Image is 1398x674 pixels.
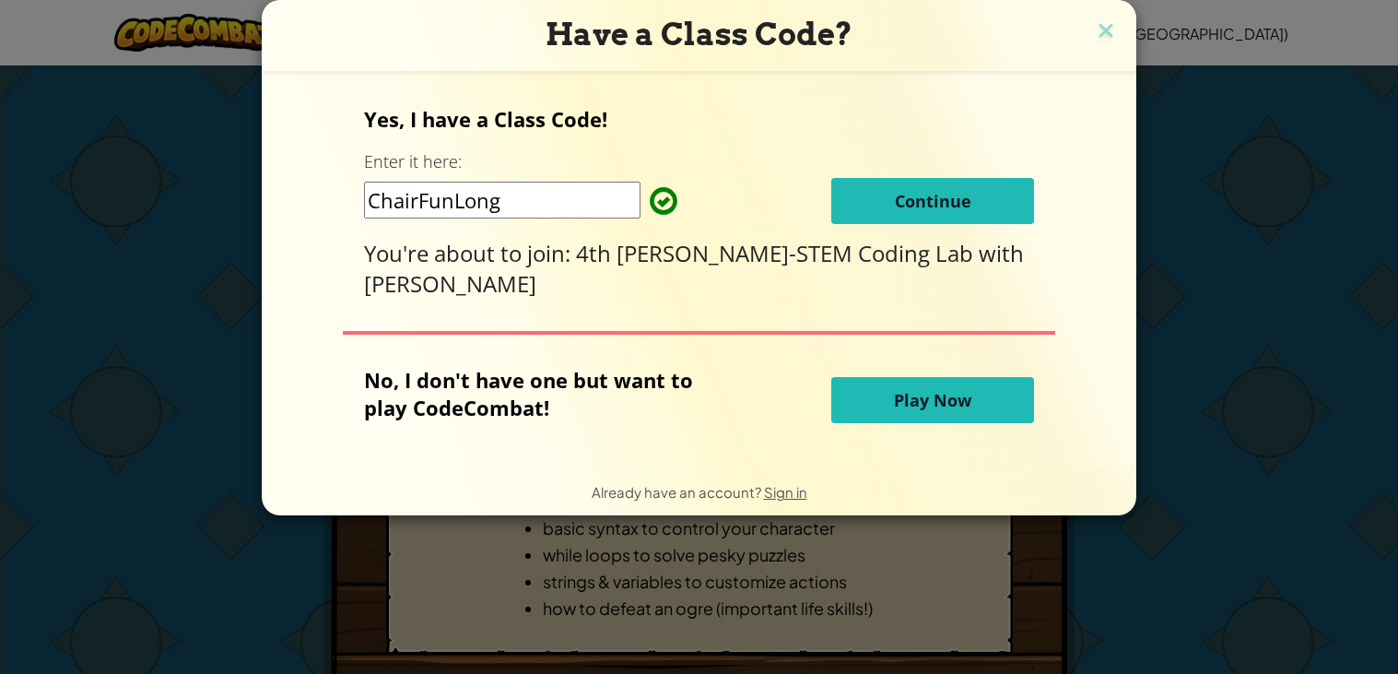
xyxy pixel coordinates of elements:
[364,268,536,299] span: [PERSON_NAME]
[364,238,576,268] span: You're about to join:
[764,483,807,501] a: Sign in
[364,105,1034,133] p: Yes, I have a Class Code!
[831,377,1034,423] button: Play Now
[979,238,1024,268] span: with
[895,190,971,212] span: Continue
[364,366,739,421] p: No, I don't have one but want to play CodeCombat!
[1094,18,1118,46] img: close icon
[576,238,979,268] span: 4th [PERSON_NAME]-STEM Coding Lab
[831,178,1034,224] button: Continue
[364,150,462,173] label: Enter it here:
[894,389,971,411] span: Play Now
[546,16,852,53] span: Have a Class Code?
[592,483,764,501] span: Already have an account?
